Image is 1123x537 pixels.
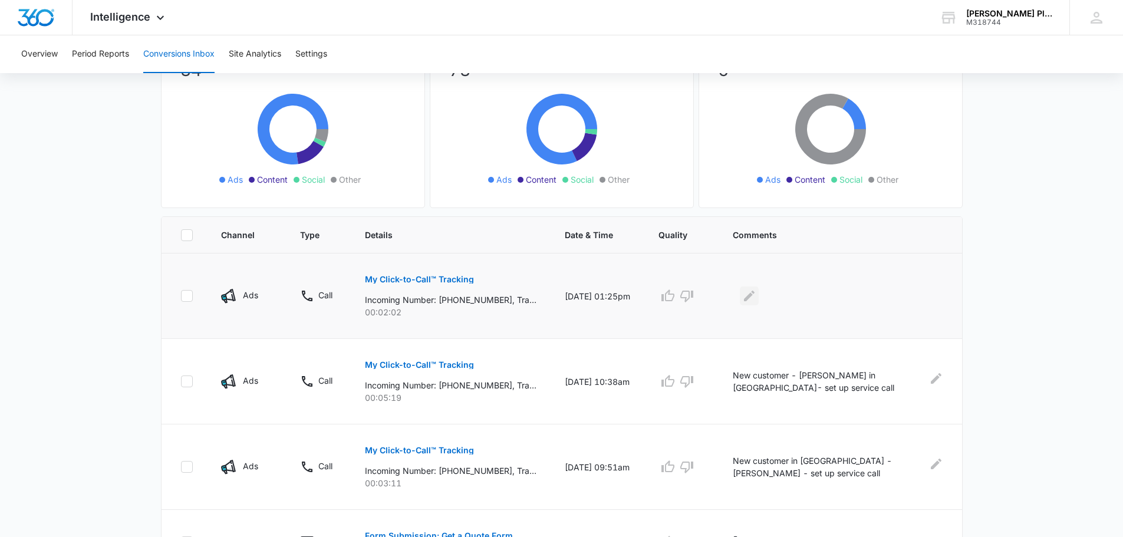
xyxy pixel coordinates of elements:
[966,18,1052,27] div: account id
[365,306,536,318] p: 00:02:02
[72,35,129,73] button: Period Reports
[302,173,325,186] span: Social
[243,374,258,387] p: Ads
[365,464,536,477] p: Incoming Number: [PHONE_NUMBER], Tracking Number: [PHONE_NUMBER], Ring To: [PHONE_NUMBER], Caller...
[228,173,243,186] span: Ads
[90,11,150,23] span: Intelligence
[365,294,536,306] p: Incoming Number: [PHONE_NUMBER], Tracking Number: [PHONE_NUMBER], Ring To: [PHONE_NUMBER], Caller...
[496,173,512,186] span: Ads
[339,173,361,186] span: Other
[365,477,536,489] p: 00:03:11
[365,436,474,464] button: My Click-to-Call™ Tracking
[733,454,923,479] p: New customer in [GEOGRAPHIC_DATA] - [PERSON_NAME] - set up service call
[551,253,644,339] td: [DATE] 01:25pm
[243,289,258,301] p: Ads
[143,35,215,73] button: Conversions Inbox
[300,229,320,241] span: Type
[795,173,825,186] span: Content
[318,460,332,472] p: Call
[21,35,58,73] button: Overview
[571,173,594,186] span: Social
[551,339,644,424] td: [DATE] 10:38am
[733,229,926,241] span: Comments
[365,446,474,454] p: My Click-to-Call™ Tracking
[365,391,536,404] p: 00:05:19
[318,374,332,387] p: Call
[318,289,332,301] p: Call
[221,229,255,241] span: Channel
[257,173,288,186] span: Content
[526,173,556,186] span: Content
[365,351,474,379] button: My Click-to-Call™ Tracking
[365,361,474,369] p: My Click-to-Call™ Tracking
[658,229,687,241] span: Quality
[930,454,943,473] button: Edit Comments
[966,9,1052,18] div: account name
[608,173,630,186] span: Other
[243,460,258,472] p: Ads
[740,286,759,305] button: Edit Comments
[365,265,474,294] button: My Click-to-Call™ Tracking
[365,379,536,391] p: Incoming Number: [PHONE_NUMBER], Tracking Number: [PHONE_NUMBER], Ring To: [PHONE_NUMBER], Caller...
[733,369,923,394] p: New customer - [PERSON_NAME] in [GEOGRAPHIC_DATA]- set up service call
[295,35,327,73] button: Settings
[877,173,898,186] span: Other
[765,173,780,186] span: Ads
[930,369,943,388] button: Edit Comments
[565,229,613,241] span: Date & Time
[551,424,644,510] td: [DATE] 09:51am
[365,229,519,241] span: Details
[229,35,281,73] button: Site Analytics
[365,275,474,284] p: My Click-to-Call™ Tracking
[839,173,862,186] span: Social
